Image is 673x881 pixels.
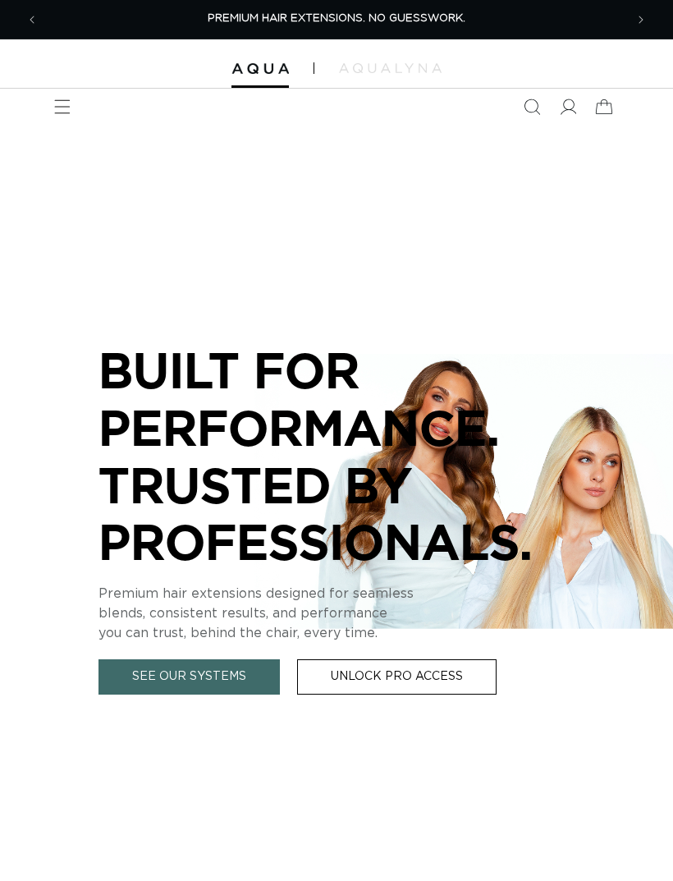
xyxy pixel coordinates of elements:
[14,2,50,38] button: Previous announcement
[231,63,289,75] img: Aqua Hair Extensions
[98,659,280,695] a: See Our Systems
[339,63,442,73] img: aqualyna.com
[44,89,80,125] summary: Menu
[208,13,465,24] span: PREMIUM HAIR EXTENSIONS. NO GUESSWORK.
[98,584,575,643] p: Premium hair extensions designed for seamless blends, consistent results, and performance you can...
[98,342,575,570] p: BUILT FOR PERFORMANCE. TRUSTED BY PROFESSIONALS.
[297,659,497,695] a: Unlock Pro Access
[514,89,550,125] summary: Search
[623,2,659,38] button: Next announcement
